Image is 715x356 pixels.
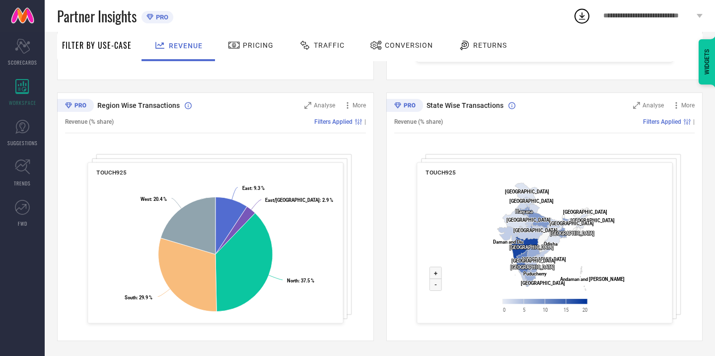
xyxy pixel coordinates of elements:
[8,59,37,66] span: SCORECARDS
[693,118,695,125] span: |
[427,101,503,109] span: State Wise Transactions
[582,307,587,313] text: 20
[473,41,507,49] span: Returns
[314,118,353,125] span: Filters Applied
[511,258,555,264] text: [GEOGRAPHIC_DATA]
[505,189,549,194] text: [GEOGRAPHIC_DATA]
[125,295,152,300] text: : 29.9 %
[287,278,314,283] text: : 37.5 %
[386,99,423,114] div: Premium
[573,7,591,25] div: Open download list
[513,228,558,233] text: [GEOGRAPHIC_DATA]
[141,196,167,202] text: : 20.4 %
[550,221,594,226] text: [GEOGRAPHIC_DATA]
[265,197,320,203] tspan: East/[GEOGRAPHIC_DATA]
[287,278,298,283] tspan: North
[493,239,523,245] text: Daman and Diu
[434,281,437,288] text: -
[515,209,533,214] text: Haryana
[426,169,455,176] span: TOUCH925
[633,102,640,109] svg: Zoom
[65,118,114,125] span: Revenue (% share)
[564,307,569,313] text: 15
[502,307,505,313] text: 0
[643,102,664,109] span: Analyse
[243,41,274,49] span: Pricing
[169,42,203,50] span: Revenue
[385,41,433,49] span: Conversion
[7,139,38,147] span: SUGGESTIONS
[62,39,132,51] span: Filter By Use-Case
[681,102,695,109] span: More
[304,102,311,109] svg: Zoom
[242,185,251,191] tspan: East
[314,41,345,49] span: Traffic
[97,101,180,109] span: Region Wise Transactions
[550,231,594,236] text: [GEOGRAPHIC_DATA]
[506,217,550,223] text: [GEOGRAPHIC_DATA]
[125,295,137,300] tspan: South
[542,307,547,313] text: 10
[96,169,126,176] span: TOUCH925
[522,307,525,313] text: 5
[523,271,546,276] text: Puducherry
[434,269,437,277] text: +
[544,241,558,247] text: Odisha
[141,196,151,202] tspan: West
[18,220,27,227] span: FWD
[522,257,566,262] text: [GEOGRAPHIC_DATA]
[353,102,366,109] span: More
[509,198,553,204] text: [GEOGRAPHIC_DATA]
[520,280,565,286] text: [GEOGRAPHIC_DATA]
[509,245,553,250] text: [GEOGRAPHIC_DATA]
[242,185,265,191] text: : 9.3 %
[9,99,36,106] span: WORKSPACE
[14,179,31,187] span: TRENDS
[265,197,333,203] text: : 2.9 %
[394,118,443,125] span: Revenue (% share)
[563,209,607,215] text: [GEOGRAPHIC_DATA]
[364,118,366,125] span: |
[57,6,137,26] span: Partner Insights
[560,276,624,282] text: Andaman and [PERSON_NAME]
[643,118,681,125] span: Filters Applied
[153,13,168,21] span: PRO
[314,102,335,109] span: Analyse
[57,99,94,114] div: Premium
[570,218,614,223] text: [GEOGRAPHIC_DATA]
[510,265,555,270] text: [GEOGRAPHIC_DATA]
